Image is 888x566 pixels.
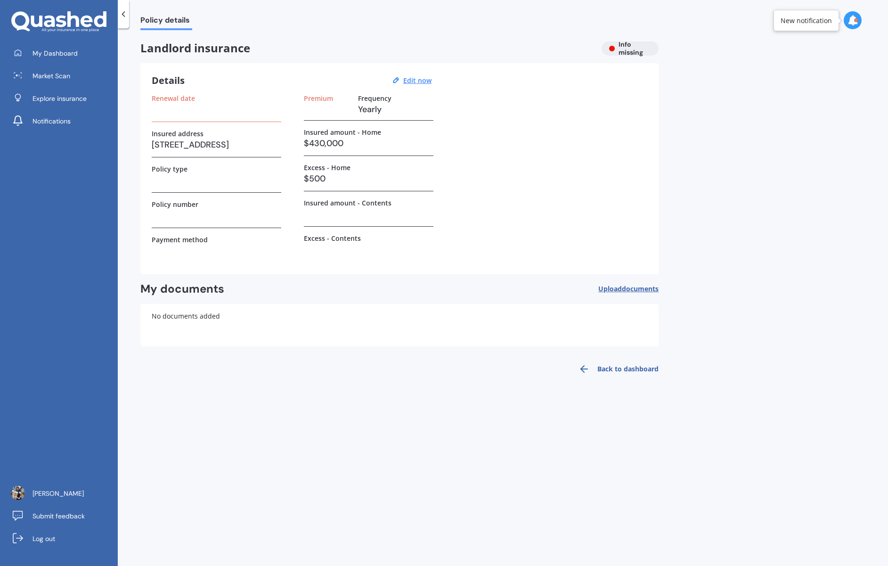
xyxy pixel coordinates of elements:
[140,41,594,55] span: Landlord insurance
[358,102,433,116] h3: Yearly
[622,284,659,293] span: documents
[304,94,333,102] label: Premium
[598,282,659,296] button: Uploaddocuments
[304,164,350,172] label: Excess - Home
[33,534,55,543] span: Log out
[152,94,195,102] label: Renewal date
[11,486,25,500] img: ACg8ocImIgUqlOnVJoCpR3HsnUe0StwfFc71pNIUtSpGLjFAwGooeXnM=s96-c
[33,94,87,103] span: Explore insurance
[304,128,381,136] label: Insured amount - Home
[400,76,434,85] button: Edit now
[7,112,118,131] a: Notifications
[152,138,281,152] h3: [STREET_ADDRESS]
[33,489,84,498] span: [PERSON_NAME]
[152,200,198,208] label: Policy number
[33,49,78,58] span: My Dashboard
[7,529,118,548] a: Log out
[573,358,659,380] a: Back to dashboard
[304,172,433,186] h3: $500
[7,89,118,108] a: Explore insurance
[7,66,118,85] a: Market Scan
[152,74,185,87] h3: Details
[140,16,192,28] span: Policy details
[33,71,70,81] span: Market Scan
[140,304,659,346] div: No documents added
[7,44,118,63] a: My Dashboard
[403,76,432,85] u: Edit now
[152,236,208,244] label: Payment method
[304,234,361,242] label: Excess - Contents
[304,136,433,150] h3: $430,000
[7,484,118,503] a: [PERSON_NAME]
[152,130,204,138] label: Insured address
[304,199,391,207] label: Insured amount - Contents
[7,507,118,525] a: Submit feedback
[152,165,187,173] label: Policy type
[140,282,224,296] h2: My documents
[33,511,85,521] span: Submit feedback
[598,285,659,293] span: Upload
[781,16,832,25] div: New notification
[358,94,391,102] label: Frequency
[33,116,71,126] span: Notifications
